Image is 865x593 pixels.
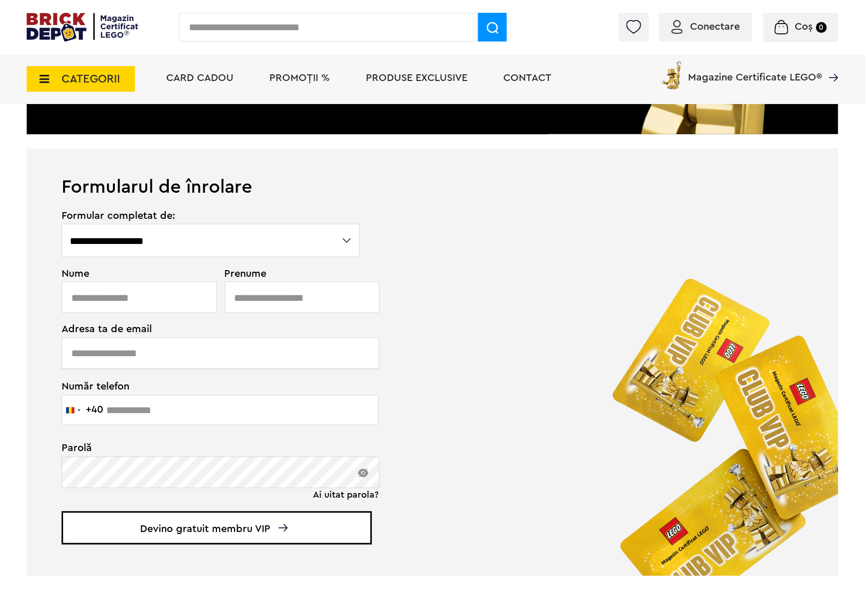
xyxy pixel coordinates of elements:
[62,512,372,545] span: Devino gratuit membru VIP
[269,73,330,83] a: PROMOȚII %
[691,22,740,32] span: Conectare
[86,405,103,415] div: +40
[62,380,361,392] span: Număr telefon
[596,261,838,576] img: vip_page_image
[62,324,361,335] span: Adresa ta de email
[62,269,211,279] span: Nume
[795,22,813,32] span: Coș
[225,269,361,279] span: Prenume
[503,73,552,83] a: Contact
[166,73,233,83] a: Card Cadou
[27,149,838,196] h1: Formularul de înrolare
[366,73,467,83] a: Produse exclusive
[62,396,103,425] button: Selected country
[62,211,361,221] span: Formular completat de:
[816,22,827,33] small: 0
[279,524,288,532] img: Arrow%20-%20Down.svg
[672,22,740,32] a: Conectare
[62,73,120,85] span: CATEGORII
[62,443,361,454] span: Parolă
[822,59,838,69] a: Magazine Certificate LEGO®
[313,490,379,500] a: Ai uitat parola?
[689,59,822,83] span: Magazine Certificate LEGO®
